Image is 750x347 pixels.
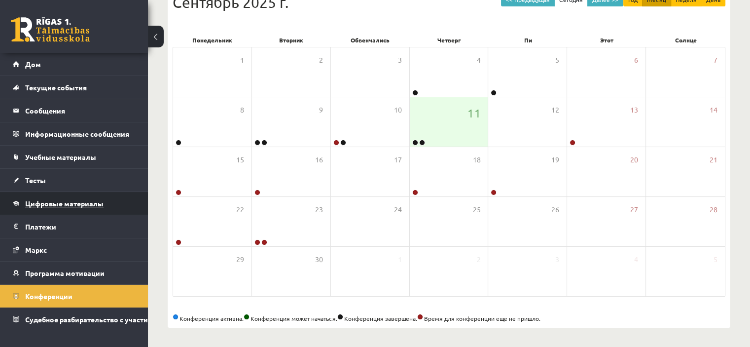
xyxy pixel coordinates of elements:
a: Дом [13,53,136,76]
font: Дом [25,60,41,69]
font: Пи [524,36,532,44]
font: 29 [236,255,244,264]
a: Информационные сообщения [13,122,136,145]
font: 4 [476,55,480,64]
font: 30 [315,255,323,264]
a: Платежи [13,215,136,238]
font: 14 [710,105,717,114]
font: 21 [710,155,717,164]
font: 2 [476,255,480,264]
font: Обвенчались [351,36,390,44]
font: 4 [634,255,638,264]
font: Конференция завершена. [344,314,417,322]
font: 1 [240,55,244,64]
font: Платежи [25,222,56,231]
font: 27 [630,205,638,214]
font: 17 [394,155,402,164]
font: 2 [319,55,323,64]
a: Программа мотивации [13,262,136,284]
a: Маркс [13,238,136,261]
font: Судебное разбирательство с участием [PERSON_NAME] [25,315,215,324]
a: Конференции [13,285,136,308]
font: 22 [236,205,244,214]
a: Сообщения [13,99,136,122]
font: Конференция может начаться. [250,314,337,322]
font: Вторник [279,36,303,44]
font: 24 [394,205,402,214]
font: Солнце [675,36,697,44]
font: 19 [551,155,559,164]
font: 9 [319,105,323,114]
font: 20 [630,155,638,164]
font: 5 [555,55,559,64]
a: Текущие события [13,76,136,99]
font: Четверг [437,36,461,44]
font: Время для конференции еще не пришло. [424,314,540,322]
font: Цифровые материалы [25,199,104,208]
font: Этот [600,36,613,44]
a: Тесты [13,169,136,192]
a: Судебное разбирательство с участием [PERSON_NAME] [13,308,136,331]
font: 6 [634,55,638,64]
font: Сообщения [25,106,65,115]
font: Маркс [25,245,47,254]
font: Информационные сообщения [25,129,129,138]
font: 10 [394,105,402,114]
font: Понедельник [192,36,232,44]
font: 26 [551,205,559,214]
font: 3 [555,255,559,264]
a: Рижская 1-я средняя школа заочного обучения [11,17,90,42]
font: 16 [315,155,323,164]
font: 28 [710,205,717,214]
font: 23 [315,205,323,214]
font: 13 [630,105,638,114]
font: 25 [472,205,480,214]
font: Текущие события [25,83,87,92]
font: Тесты [25,176,46,185]
font: Конференция активна. [179,314,244,322]
font: 1 [398,255,402,264]
font: 8 [240,105,244,114]
font: 11 [467,106,480,120]
font: 7 [714,55,717,64]
font: Конференции [25,292,72,301]
a: Цифровые материалы [13,192,136,215]
font: 18 [472,155,480,164]
font: 5 [714,255,717,264]
a: Учебные материалы [13,146,136,168]
font: 15 [236,155,244,164]
font: Учебные материалы [25,153,96,161]
font: 12 [551,105,559,114]
font: 3 [398,55,402,64]
font: Программа мотивации [25,269,105,277]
